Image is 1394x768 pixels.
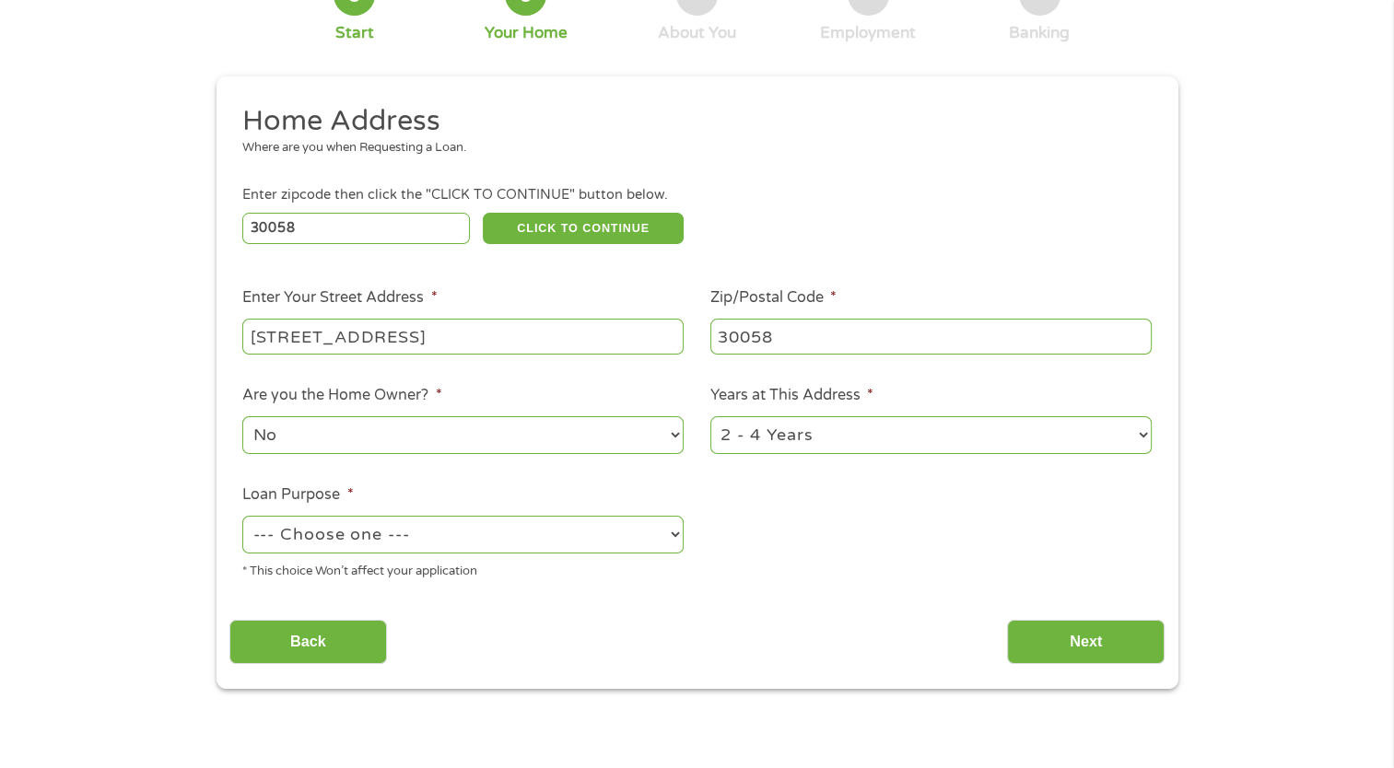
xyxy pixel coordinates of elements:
[820,23,916,43] div: Employment
[242,288,437,308] label: Enter Your Street Address
[242,556,684,581] div: * This choice Won’t affect your application
[710,386,873,405] label: Years at This Address
[242,319,684,354] input: 1 Main Street
[483,213,684,244] button: CLICK TO CONTINUE
[242,185,1151,205] div: Enter zipcode then click the "CLICK TO CONTINUE" button below.
[229,620,387,665] input: Back
[242,386,441,405] label: Are you the Home Owner?
[1007,620,1165,665] input: Next
[710,288,837,308] label: Zip/Postal Code
[485,23,568,43] div: Your Home
[658,23,736,43] div: About You
[1009,23,1070,43] div: Banking
[242,213,470,244] input: Enter Zipcode (e.g 01510)
[242,485,353,505] label: Loan Purpose
[242,139,1138,157] div: Where are you when Requesting a Loan.
[335,23,374,43] div: Start
[242,103,1138,140] h2: Home Address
